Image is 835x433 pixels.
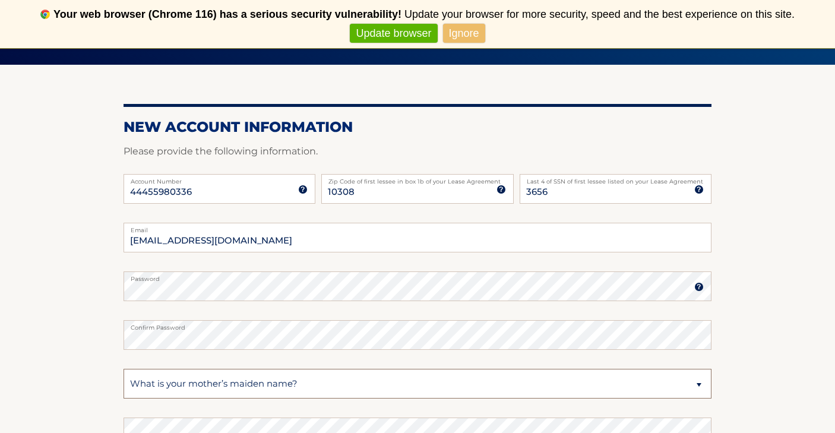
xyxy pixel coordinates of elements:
[520,174,711,204] input: SSN or EIN (last 4 digits only)
[53,8,401,20] b: Your web browser (Chrome 116) has a serious security vulnerability!
[124,174,315,204] input: Account Number
[124,118,711,136] h2: New Account Information
[124,271,711,281] label: Password
[124,174,315,184] label: Account Number
[124,223,711,232] label: Email
[694,185,704,194] img: tooltip.svg
[496,185,506,194] img: tooltip.svg
[520,174,711,184] label: Last 4 of SSN of first lessee listed on your Lease Agreement
[298,185,308,194] img: tooltip.svg
[321,174,513,184] label: Zip Code of first lessee in box 1b of your Lease Agreement
[124,320,711,330] label: Confirm Password
[694,282,704,292] img: tooltip.svg
[321,174,513,204] input: Zip Code
[350,24,437,43] a: Update browser
[404,8,795,20] span: Update your browser for more security, speed and the best experience on this site.
[124,143,711,160] p: Please provide the following information.
[443,24,485,43] a: Ignore
[124,223,711,252] input: Email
